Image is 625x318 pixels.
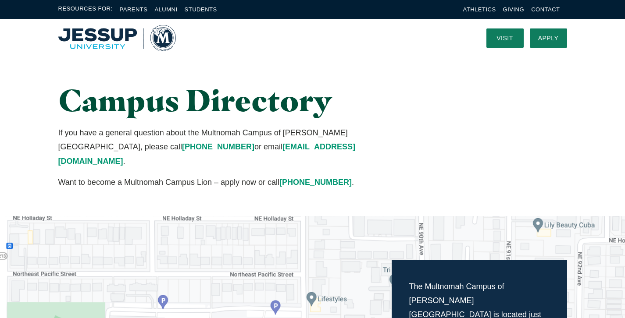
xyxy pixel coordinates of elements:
[58,25,176,51] a: Home
[530,28,567,48] a: Apply
[154,6,177,13] a: Alumni
[58,25,176,51] img: Multnomah University Logo
[58,126,392,168] p: If you have a general question about the Multnomah Campus of [PERSON_NAME][GEOGRAPHIC_DATA], plea...
[486,28,524,48] a: Visit
[463,6,496,13] a: Athletics
[531,6,560,13] a: Contact
[279,178,352,187] a: [PHONE_NUMBER]
[58,83,392,117] h1: Campus Directory
[58,175,392,189] p: Want to become a Multnomah Campus Lion – apply now or call .
[58,142,355,165] a: [EMAIL_ADDRESS][DOMAIN_NAME]
[185,6,217,13] a: Students
[120,6,148,13] a: Parents
[58,4,113,14] span: Resources For:
[503,6,525,13] a: Giving
[182,142,254,151] a: [PHONE_NUMBER]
